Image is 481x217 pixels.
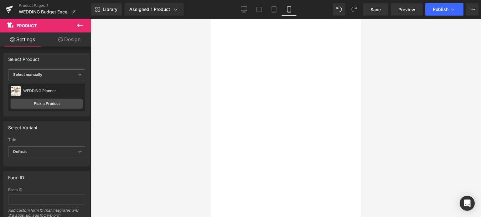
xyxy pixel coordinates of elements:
button: More [466,3,478,16]
span: Preview [398,6,415,13]
a: Tablet [266,3,282,16]
label: Title [8,138,85,144]
b: Default [13,149,27,154]
img: pImage [11,86,21,96]
a: Design [47,32,92,47]
a: Pick a Product [11,99,83,109]
span: Publish [433,7,448,12]
a: New Library [91,3,122,16]
b: Select manually [13,72,42,77]
button: Redo [348,3,360,16]
button: Publish [425,3,463,16]
span: Save [370,6,381,13]
div: Form ID [8,188,85,192]
div: WEDDING Planner [23,89,83,93]
span: Library [103,7,117,12]
a: Mobile [282,3,297,16]
a: Preview [391,3,423,16]
div: Select Variant [8,121,38,130]
div: Form ID [8,171,24,180]
div: Assigned 1 Product [129,6,179,12]
div: Open Intercom Messenger [460,196,475,211]
a: Product Pages [19,3,91,8]
button: Undo [333,3,345,16]
span: Product [17,23,37,28]
a: Laptop [251,3,266,16]
a: Desktop [236,3,251,16]
div: Select Product [8,53,39,62]
span: WEDDING Budget Excel [19,9,69,14]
